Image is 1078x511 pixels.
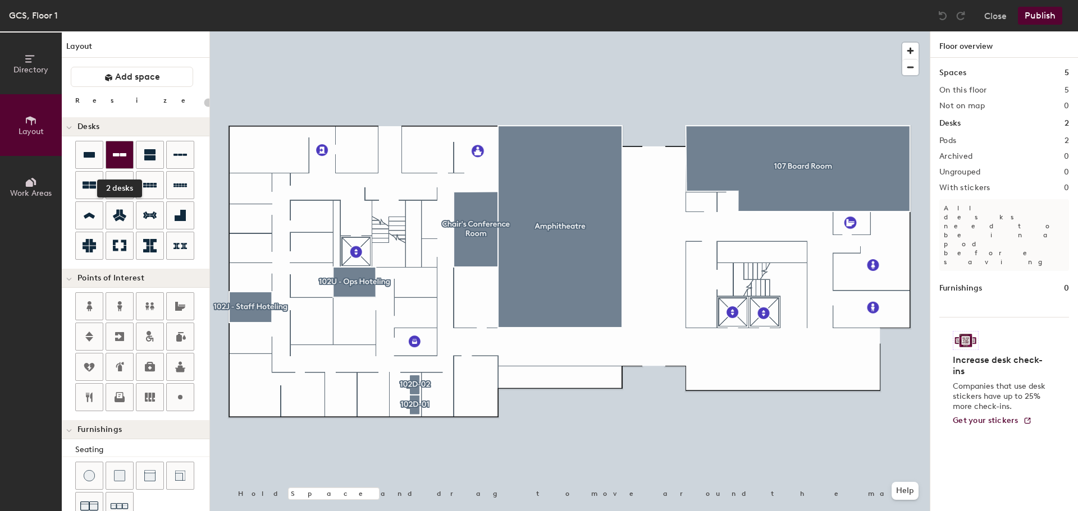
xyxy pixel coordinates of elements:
[939,199,1069,271] p: All desks need to be in a pod before saving
[1065,117,1069,130] h1: 2
[144,470,156,481] img: Couch (middle)
[84,470,95,481] img: Stool
[1064,102,1069,111] h2: 0
[19,127,44,136] span: Layout
[1018,7,1062,25] button: Publish
[953,381,1049,412] p: Companies that use desk stickers have up to 25% more check-ins.
[166,462,194,490] button: Couch (corner)
[939,86,987,95] h2: On this floor
[10,188,52,198] span: Work Areas
[75,444,209,456] div: Seating
[13,65,48,75] span: Directory
[1065,86,1069,95] h2: 5
[939,152,972,161] h2: Archived
[106,141,134,169] button: 2 desks
[1065,136,1069,145] h2: 2
[77,425,122,434] span: Furnishings
[892,482,919,500] button: Help
[937,10,948,21] img: Undo
[939,67,966,79] h1: Spaces
[175,470,186,481] img: Couch (corner)
[114,470,125,481] img: Cushion
[953,355,1049,377] h4: Increase desk check-ins
[75,462,103,490] button: Stool
[1064,282,1069,294] h1: 0
[9,8,58,22] div: GCS, Floor 1
[115,71,160,82] span: Add space
[984,7,1007,25] button: Close
[955,10,966,21] img: Redo
[930,31,1078,58] h1: Floor overview
[77,274,144,283] span: Points of Interest
[1064,183,1069,192] h2: 0
[953,416,1032,426] a: Get your stickers
[953,331,979,350] img: Sticker logo
[1065,67,1069,79] h1: 5
[136,462,164,490] button: Couch (middle)
[939,102,985,111] h2: Not on map
[75,96,199,105] div: Resize
[953,416,1018,425] span: Get your stickers
[939,117,961,130] h1: Desks
[106,462,134,490] button: Cushion
[77,122,99,131] span: Desks
[939,282,982,294] h1: Furnishings
[1064,152,1069,161] h2: 0
[71,67,193,87] button: Add space
[1064,168,1069,177] h2: 0
[939,168,981,177] h2: Ungrouped
[62,40,209,58] h1: Layout
[939,183,990,192] h2: With stickers
[939,136,956,145] h2: Pods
